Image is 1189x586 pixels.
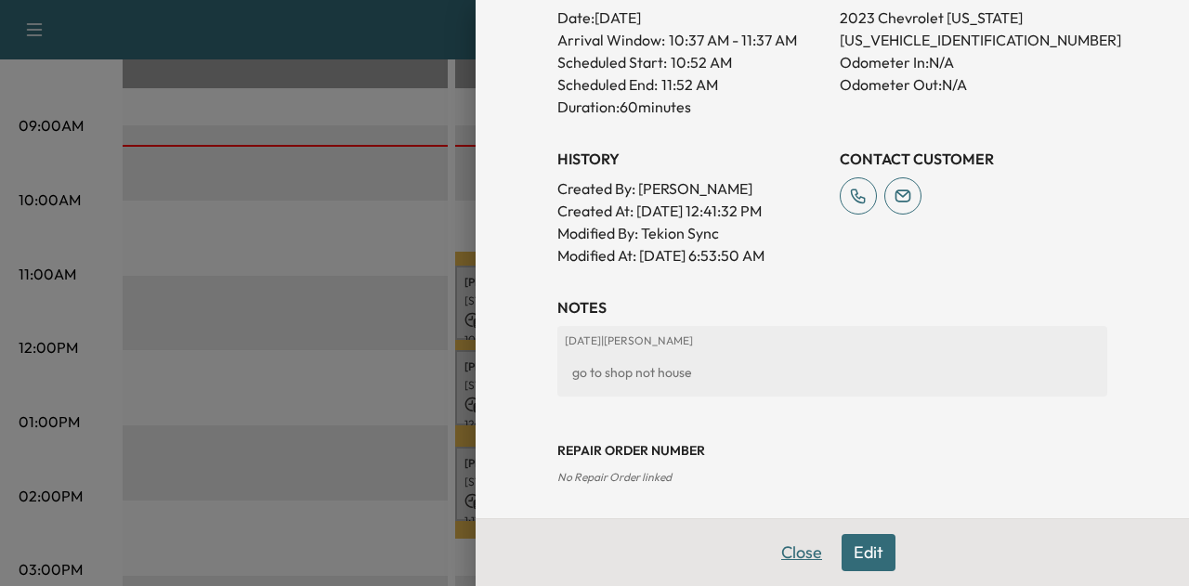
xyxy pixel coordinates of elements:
p: Modified By : Tekion Sync [557,222,825,244]
h3: Repair Order number [557,441,1107,460]
h3: CONTACT CUSTOMER [840,148,1107,170]
h3: History [557,148,825,170]
p: Odometer In: N/A [840,51,1107,73]
p: 2023 Chevrolet [US_STATE] [840,7,1107,29]
p: Date: [DATE] [557,7,825,29]
p: Created At : [DATE] 12:41:32 PM [557,200,825,222]
p: Odometer Out: N/A [840,73,1107,96]
button: Close [769,534,834,571]
h3: NOTES [557,296,1107,319]
span: 10:37 AM - 11:37 AM [669,29,797,51]
p: [DATE] | [PERSON_NAME] [565,333,1100,348]
p: Modified At : [DATE] 6:53:50 AM [557,244,825,267]
p: Scheduled Start: [557,51,667,73]
button: Edit [842,534,895,571]
p: Arrival Window: [557,29,825,51]
p: Scheduled End: [557,73,658,96]
p: Duration: 60 minutes [557,96,825,118]
p: [US_VEHICLE_IDENTIFICATION_NUMBER] [840,29,1107,51]
span: No Repair Order linked [557,470,672,484]
p: 11:52 AM [661,73,718,96]
p: Created By : [PERSON_NAME] [557,177,825,200]
p: 10:52 AM [671,51,732,73]
h3: DMS Links [557,515,1107,538]
div: go to shop not house [565,356,1100,389]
